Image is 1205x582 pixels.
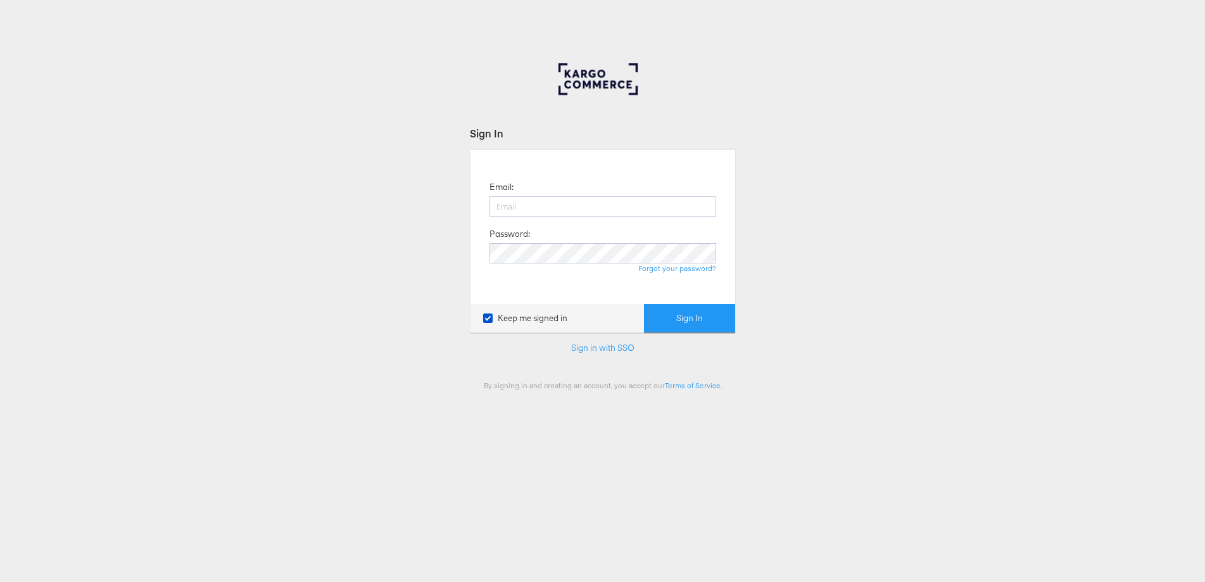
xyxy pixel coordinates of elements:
[483,312,567,324] label: Keep me signed in
[489,196,716,217] input: Email
[470,126,736,141] div: Sign In
[489,228,530,240] label: Password:
[638,263,716,273] a: Forgot your password?
[470,381,736,390] div: By signing in and creating an account, you accept our .
[489,181,514,193] label: Email:
[571,342,634,353] a: Sign in with SSO
[644,304,735,332] button: Sign In
[665,381,721,390] a: Terms of Service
